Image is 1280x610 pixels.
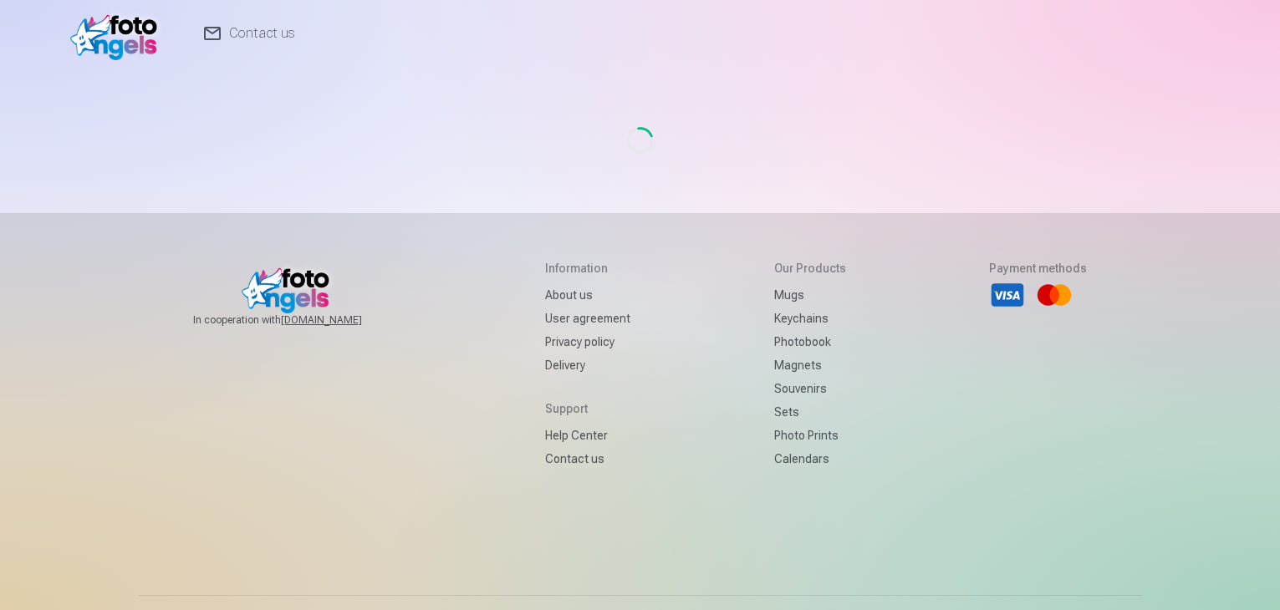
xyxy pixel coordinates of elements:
[545,260,630,277] h5: Information
[545,307,630,330] a: User agreement
[774,400,846,424] a: Sets
[70,7,166,60] img: /fa1
[774,377,846,400] a: Souvenirs
[545,353,630,377] a: Delivery
[774,447,846,470] a: Calendars
[545,330,630,353] a: Privacy policy
[774,353,846,377] a: Magnets
[545,283,630,307] a: About us
[193,313,402,327] span: In cooperation with
[774,260,846,277] h5: Our products
[1036,277,1073,313] li: Mastercard
[774,424,846,447] a: Photo prints
[989,260,1087,277] h5: Payment methods
[545,424,630,447] a: Help Center
[774,307,846,330] a: Keychains
[774,330,846,353] a: Photobook
[545,447,630,470] a: Contact us
[281,313,402,327] a: [DOMAIN_NAME]
[989,277,1026,313] li: Visa
[545,400,630,417] h5: Support
[774,283,846,307] a: Mugs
